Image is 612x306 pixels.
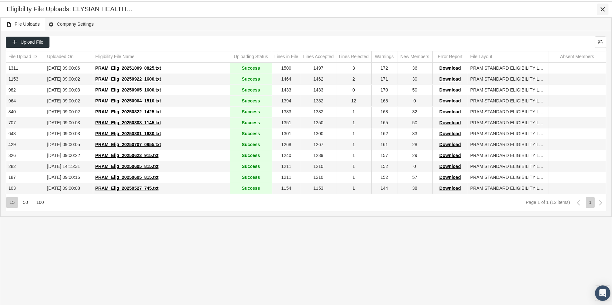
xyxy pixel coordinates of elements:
[375,52,394,58] div: Warnings
[45,116,93,127] td: [DATE] 09:00:03
[301,73,336,83] td: 1462
[230,149,272,160] td: Success
[336,105,371,116] td: 1
[339,52,369,58] div: Lines Rejected
[336,182,371,193] td: 1
[45,127,93,138] td: [DATE] 09:00:03
[468,171,548,182] td: PRAM STANDARD ELIGIBILITY LAYOUT_03182021
[95,86,161,91] span: PRAM_Elig_20250905_1600.txt
[336,50,371,61] td: Column Lines Rejected
[272,105,301,116] td: 1383
[597,2,608,14] div: Close
[439,173,461,179] span: Download
[6,62,45,73] td: 1311
[230,50,272,61] td: Column Uploading Status
[468,149,548,160] td: PRAM STANDARD ELIGIBILITY LAYOUT_03182021
[272,160,301,171] td: 1211
[371,83,397,94] td: 170
[371,182,397,193] td: 144
[301,116,336,127] td: 1350
[272,127,301,138] td: 1301
[95,130,161,135] span: PRAM_Elig_20250801_1630.txt
[33,196,47,206] div: Items per page: 100
[468,127,548,138] td: PRAM STANDARD ELIGIBILITY LAYOUT_03182021
[371,138,397,149] td: 161
[439,75,461,80] span: Download
[439,64,461,69] span: Download
[301,138,336,149] td: 1267
[45,83,93,94] td: [DATE] 09:00:03
[95,97,161,102] span: PRAM_Elig_20250904_1510.txt
[6,105,45,116] td: 840
[230,83,272,94] td: Success
[230,182,272,193] td: Success
[21,38,43,43] span: Upload File
[371,160,397,171] td: 152
[6,73,45,83] td: 1153
[45,182,93,193] td: [DATE] 09:00:08
[336,149,371,160] td: 1
[272,62,301,73] td: 1500
[397,116,432,127] td: 50
[272,182,301,193] td: 1154
[272,116,301,127] td: 1351
[432,50,468,61] td: Column Error Report
[95,162,159,168] span: PRAM_Elig_20250605_815.txt
[95,152,159,157] span: PRAM_Elig_20250623_915.txt
[301,160,336,171] td: 1210
[468,62,548,73] td: PRAM STANDARD ELIGIBILITY LAYOUT_03182021
[45,94,93,105] td: [DATE] 09:00:02
[6,171,45,182] td: 187
[234,52,268,58] div: Uploading Status
[6,83,45,94] td: 982
[45,149,93,160] td: [DATE] 09:00:22
[301,105,336,116] td: 1382
[95,64,161,69] span: PRAM_Elig_20251009_0825.txt
[397,138,432,149] td: 28
[95,52,135,58] div: Eligibility File Name
[397,182,432,193] td: 38
[6,182,45,193] td: 103
[336,138,371,149] td: 1
[47,52,74,58] div: Uploaded On
[6,50,45,61] td: Column File Upload ID
[548,50,606,61] td: Column Absent Members
[397,160,432,171] td: 0
[301,149,336,160] td: 1239
[470,52,492,58] div: File Layout
[6,160,45,171] td: 282
[371,127,397,138] td: 162
[468,105,548,116] td: PRAM STANDARD ELIGIBILITY LAYOUT_03182021
[586,196,595,206] div: Page 1
[301,83,336,94] td: 1433
[230,94,272,105] td: Success
[439,130,461,135] span: Download
[439,184,461,189] span: Download
[397,62,432,73] td: 36
[6,35,606,47] div: Data grid toolbar
[371,62,397,73] td: 172
[230,73,272,83] td: Success
[397,127,432,138] td: 33
[6,35,49,47] div: Upload File
[468,116,548,127] td: PRAM STANDARD ELIGIBILITY LAYOUT_03182021
[95,141,161,146] span: PRAM_Elig_20250707_0955.txt
[230,127,272,138] td: Success
[439,152,461,157] span: Download
[371,94,397,105] td: 168
[439,162,461,168] span: Download
[230,116,272,127] td: Success
[272,94,301,105] td: 1394
[336,94,371,105] td: 12
[6,149,45,160] td: 326
[272,138,301,149] td: 1268
[397,50,432,61] td: Column New Members
[468,83,548,94] td: PRAM STANDARD ELIGIBILITY LAYOUT_03182021
[93,50,230,61] td: Column Eligibility File Name
[20,196,31,206] div: Items per page: 50
[45,73,93,83] td: [DATE] 09:00:02
[595,196,606,207] div: Next Page
[336,127,371,138] td: 1
[6,19,40,27] span: File Uploads
[573,196,584,207] div: Previous Page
